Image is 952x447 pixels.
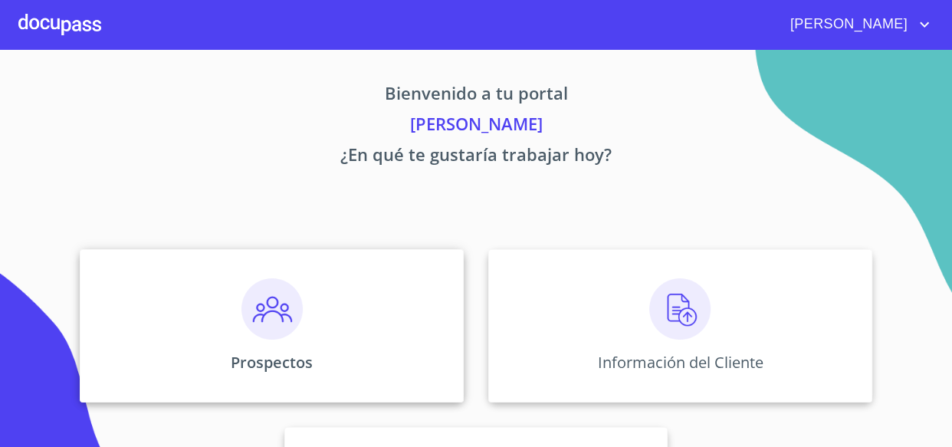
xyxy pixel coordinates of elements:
[779,12,915,37] span: [PERSON_NAME]
[779,12,934,37] button: account of current user
[241,278,303,340] img: prospectos.png
[649,278,711,340] img: carga.png
[18,142,934,173] p: ¿En qué te gustaría trabajar hoy?
[18,81,934,111] p: Bienvenido a tu portal
[597,352,763,373] p: Información del Cliente
[231,352,313,373] p: Prospectos
[18,111,934,142] p: [PERSON_NAME]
